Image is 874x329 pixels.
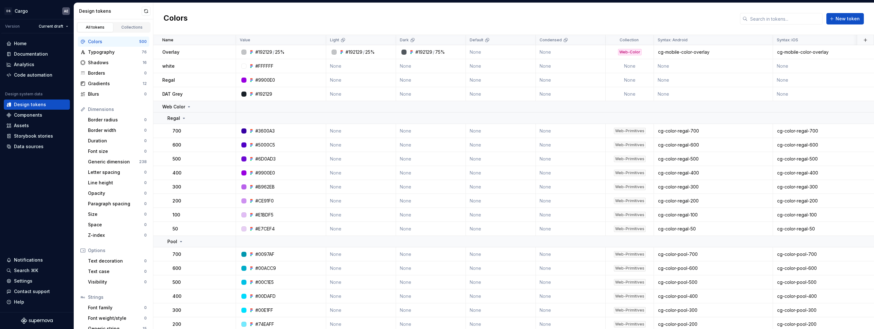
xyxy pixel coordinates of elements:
div: cg-mobile-color-overlay [654,49,772,55]
td: None [466,247,536,261]
td: None [396,124,466,138]
p: Syntax: Android [658,38,688,43]
div: 0 [144,258,147,264]
p: 600 [172,142,181,148]
p: Dark [400,38,409,43]
div: cg-color-regal-600 [654,142,772,148]
div: 16 [143,60,147,65]
div: #00C1E5 [255,279,274,285]
a: Z-index0 [85,230,149,240]
p: DAT Grey [162,91,183,97]
td: None [536,261,606,275]
a: Border radius0 [85,115,149,125]
div: cg-color-pool-200 [654,321,772,327]
span: Current draft [39,24,63,29]
button: Notifications [4,255,70,265]
div: #5000C5 [255,142,275,148]
div: 76 [142,50,147,55]
div: Font family [88,305,144,311]
a: Borders0 [78,68,149,78]
td: None [466,289,536,303]
div: #192129 [255,91,272,97]
td: None [396,194,466,208]
td: None [466,138,536,152]
td: None [536,87,606,101]
a: Gradients12 [78,79,149,89]
a: Font size0 [85,146,149,156]
div: 75% [435,49,445,55]
td: None [396,275,466,289]
a: Design tokens [4,99,70,110]
div: Letter spacing [88,169,144,175]
div: Contact support [14,288,50,295]
div: #9900E0 [255,170,275,176]
div: #192129 [255,49,272,55]
div: 25% [365,49,375,55]
span: New token [836,16,860,22]
div: AE [64,9,68,14]
a: Generic dimension238 [85,157,149,167]
div: #9900E0 [255,77,275,83]
div: cg-color-pool-400 [654,293,772,299]
a: Border width0 [85,125,149,135]
div: Web-Primitives [614,170,646,176]
td: None [326,87,396,101]
div: Borders [88,70,144,76]
div: Text decoration [88,258,144,264]
p: 300 [172,307,181,313]
a: Size0 [85,209,149,219]
div: Web-Color [618,49,642,55]
div: 0 [144,138,147,143]
td: None [536,166,606,180]
div: Code automation [14,72,52,78]
td: None [536,138,606,152]
div: Search ⌘K [14,267,38,274]
p: Collection [620,38,639,43]
td: None [326,73,396,87]
div: Duration [88,138,144,144]
div: Data sources [14,143,44,150]
div: Web-Primitives [614,128,646,134]
td: None [466,303,536,317]
div: 0 [144,305,147,310]
td: None [466,87,536,101]
div: Web-Primitives [614,307,646,313]
td: None [326,261,396,275]
div: Components [14,112,42,118]
a: Assets [4,120,70,131]
p: 500 [172,279,181,285]
p: 600 [172,265,181,271]
div: Web-Primitives [614,184,646,190]
div: Visibility [88,279,144,285]
td: None [396,261,466,275]
p: 700 [172,128,181,134]
td: None [326,222,396,236]
td: None [326,289,396,303]
td: None [396,87,466,101]
td: None [536,303,606,317]
td: None [466,194,536,208]
div: Web-Primitives [614,265,646,271]
a: Settings [4,276,70,286]
button: Current draft [36,22,71,31]
button: Help [4,297,70,307]
p: Web Color [162,104,185,110]
div: #00ACC9 [255,265,276,271]
div: #3600A3 [255,128,275,134]
div: Font size [88,148,144,154]
a: Space0 [85,220,149,230]
div: Text case [88,268,144,275]
a: Duration0 [85,136,149,146]
td: None [326,303,396,317]
div: cg-color-regal-400 [654,170,772,176]
div: #0097AF [255,251,274,257]
div: #192129 [346,49,362,55]
div: #B962EB [255,184,275,190]
div: Home [14,40,27,47]
div: Border width [88,127,144,134]
div: Documentation [14,51,48,57]
div: #CE91F0 [255,198,274,204]
div: 25% [275,49,285,55]
p: Overlay [162,49,179,55]
div: Collections [116,25,148,30]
